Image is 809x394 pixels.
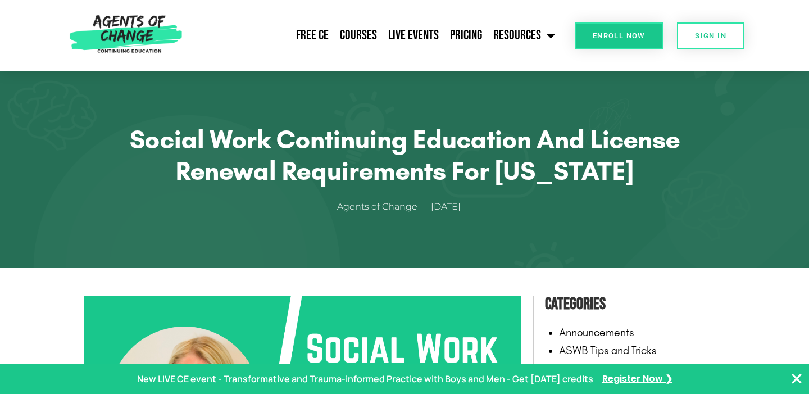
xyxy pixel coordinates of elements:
[790,372,803,386] button: Close Banner
[559,343,657,357] a: ASWB Tips and Tricks
[559,361,658,375] a: Continuing Education
[575,22,663,49] a: Enroll Now
[337,199,417,215] span: Agents of Change
[187,21,561,49] nav: Menu
[559,325,634,339] a: Announcements
[290,21,334,49] a: Free CE
[337,199,429,215] a: Agents of Change
[545,291,725,318] h4: Categories
[602,371,672,387] a: Register Now ❯
[677,22,744,49] a: SIGN IN
[431,199,472,215] a: [DATE]
[695,32,726,39] span: SIGN IN
[431,201,461,212] time: [DATE]
[488,21,561,49] a: Resources
[334,21,383,49] a: Courses
[593,32,645,39] span: Enroll Now
[137,371,593,387] p: New LIVE CE event - Transformative and Trauma-informed Practice with Boys and Men - Get [DATE] cr...
[112,124,697,187] h1: Social Work Continuing Education and License Renewal Requirements for [US_STATE]
[444,21,488,49] a: Pricing
[383,21,444,49] a: Live Events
